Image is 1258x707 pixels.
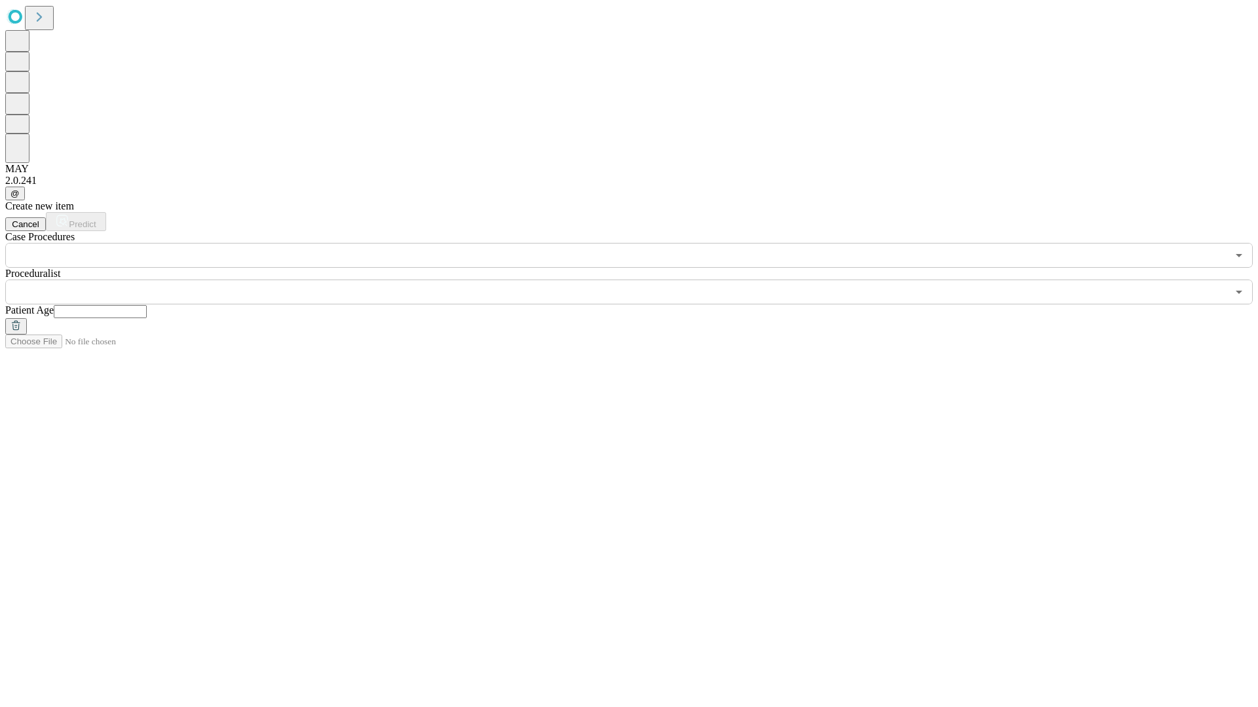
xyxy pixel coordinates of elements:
[5,304,54,316] span: Patient Age
[69,219,96,229] span: Predict
[46,212,106,231] button: Predict
[1230,246,1248,264] button: Open
[5,187,25,200] button: @
[5,175,1253,187] div: 2.0.241
[5,217,46,231] button: Cancel
[5,231,75,242] span: Scheduled Procedure
[5,200,74,211] span: Create new item
[10,189,20,198] span: @
[12,219,39,229] span: Cancel
[5,163,1253,175] div: MAY
[1230,283,1248,301] button: Open
[5,268,60,279] span: Proceduralist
